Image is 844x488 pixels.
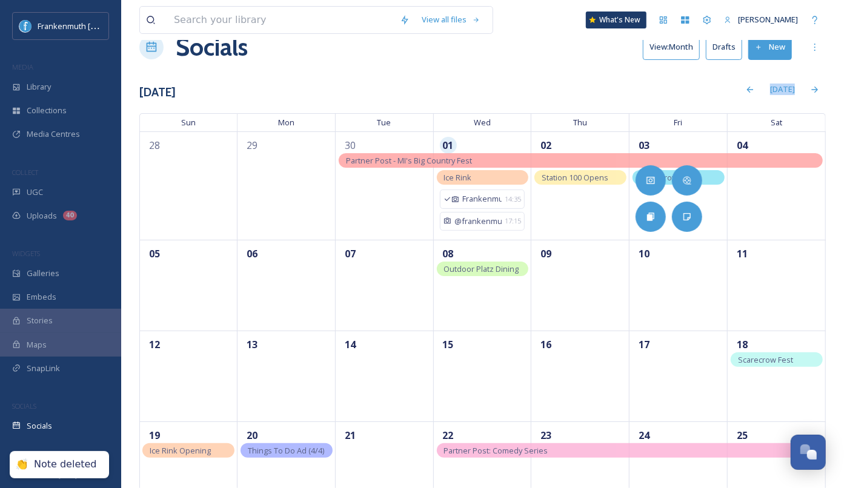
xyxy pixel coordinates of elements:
[440,137,457,154] span: 01
[336,113,434,131] span: Tue
[34,458,97,471] div: Note deleted
[462,193,502,205] span: Frankenmuth
[542,172,608,183] span: Station 100 Opens
[748,35,792,59] button: New
[537,336,554,353] span: 16
[244,336,261,353] span: 13
[19,20,32,32] img: Social%20Media%20PFP%202025.jpg
[454,216,502,227] span: @frankenmuth
[168,7,394,33] input: Search your library
[342,427,359,444] span: 21
[150,445,211,456] span: Ice Rink Opening
[244,137,261,154] span: 29
[718,8,804,31] a: [PERSON_NAME]
[636,245,653,262] span: 10
[636,137,653,154] span: 03
[444,172,472,183] span: Ice Rink
[342,245,359,262] span: 07
[238,113,336,131] span: Mon
[706,35,742,59] button: Drafts
[27,363,60,374] span: SnapLink
[38,20,129,31] span: Frankenmuth [US_STATE]
[146,336,163,353] span: 12
[12,249,40,258] span: WIDGETS
[146,137,163,154] span: 28
[27,291,56,303] span: Embeds
[640,172,695,197] span: Scarecrow Fest Deadline
[738,354,793,365] span: Scarecrow Fest
[434,113,532,131] span: Wed
[27,210,57,222] span: Uploads
[27,268,59,279] span: Galleries
[537,427,554,444] span: 23
[643,35,700,59] button: View:Month
[146,245,163,262] span: 05
[791,435,826,470] button: Open Chat
[505,216,521,226] span: 17:15
[27,315,53,326] span: Stories
[440,336,457,353] span: 15
[416,8,487,31] a: View all files
[176,29,248,65] a: Socials
[505,194,521,205] span: 14:35
[440,427,457,444] span: 22
[636,427,653,444] span: 24
[16,458,28,471] div: 👏
[27,339,47,351] span: Maps
[586,12,646,28] a: What's New
[734,336,751,353] span: 18
[734,137,751,154] span: 04
[630,113,728,131] span: Fri
[444,263,519,274] span: Outdoor Platz Dining
[27,186,43,198] span: UGC
[636,336,653,353] span: 17
[146,427,163,444] span: 19
[444,445,548,456] span: Partner Post: Comedy Series
[537,245,554,262] span: 09
[734,427,751,444] span: 25
[27,128,80,140] span: Media Centres
[531,113,630,131] span: Thu
[27,420,52,432] span: Socials
[342,137,359,154] span: 30
[139,84,176,101] h3: [DATE]
[346,155,472,166] span: Partner Post - MI's Big Country Fest
[734,245,751,262] span: 11
[537,137,554,154] span: 02
[12,62,33,71] span: MEDIA
[706,35,748,59] a: Drafts
[244,245,261,262] span: 06
[342,336,359,353] span: 14
[738,14,798,25] span: [PERSON_NAME]
[139,113,238,131] span: Sun
[244,427,261,444] span: 20
[12,168,38,177] span: COLLECT
[27,105,67,116] span: Collections
[12,401,36,411] span: SOCIALS
[63,211,77,220] div: 40
[728,113,826,131] span: Sat
[27,81,51,93] span: Library
[440,245,457,262] span: 08
[764,77,801,101] div: [DATE]
[248,445,324,456] span: Things To Do Ad (4/4)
